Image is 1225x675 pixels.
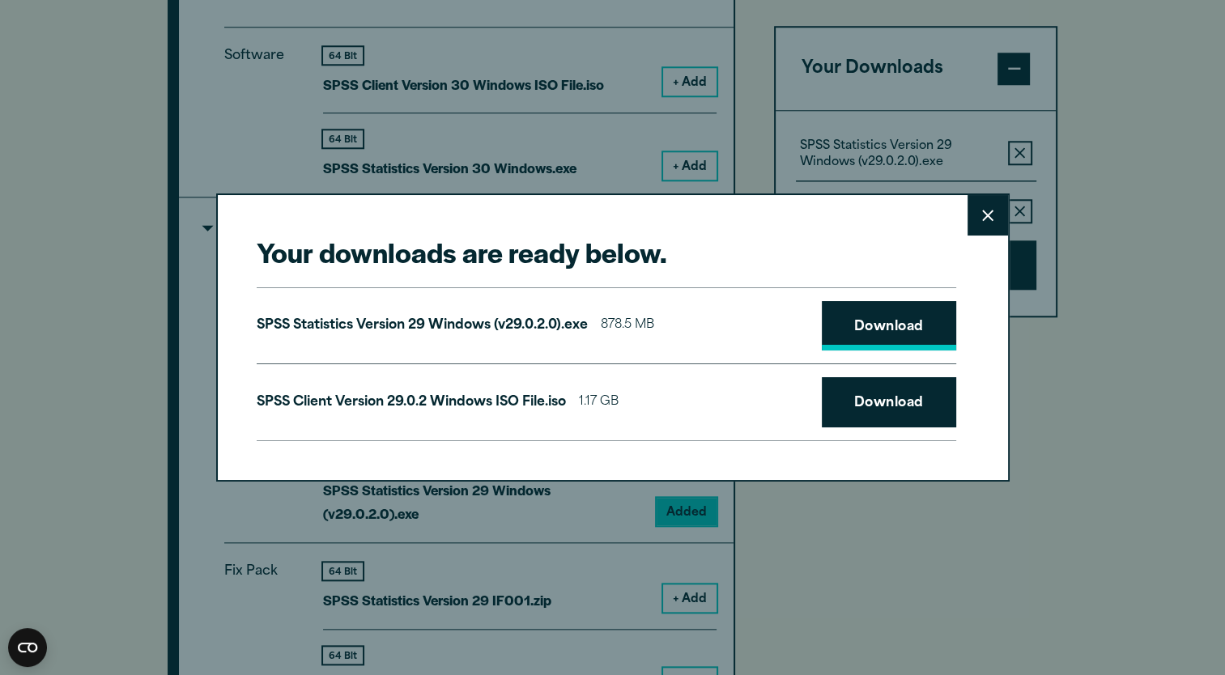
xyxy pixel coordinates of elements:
[579,391,619,414] span: 1.17 GB
[8,628,47,667] button: Open CMP widget
[822,377,956,427] a: Download
[257,314,588,337] p: SPSS Statistics Version 29 Windows (v29.0.2.0).exe
[257,391,566,414] p: SPSS Client Version 29.0.2 Windows ISO File.iso
[601,314,654,337] span: 878.5 MB
[822,301,956,351] a: Download
[257,234,956,270] h2: Your downloads are ready below.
